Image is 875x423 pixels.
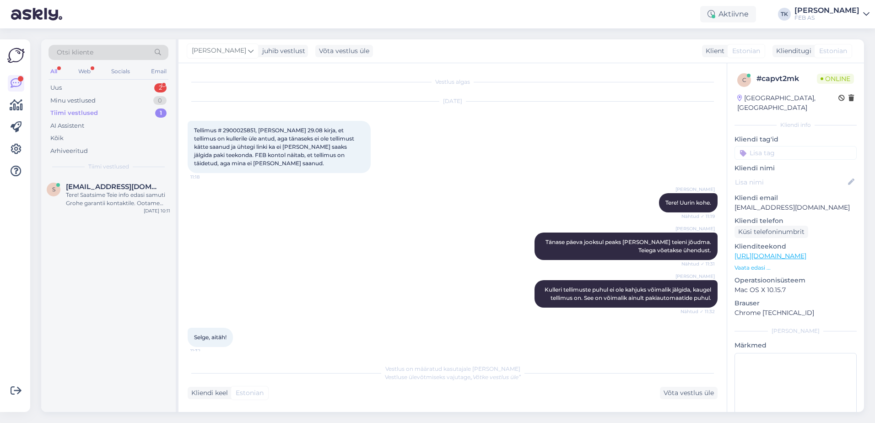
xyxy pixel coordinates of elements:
div: Tere! Saatsime Teie info edasi samuti Grohe garantii kontaktile. Ootame samuti sealt vastust. [66,191,170,207]
span: Estonian [819,46,847,56]
div: Minu vestlused [50,96,96,105]
div: Tiimi vestlused [50,108,98,118]
div: 0 [153,96,167,105]
div: Küsi telefoninumbrit [735,226,808,238]
span: Nähtud ✓ 11:32 [681,308,715,315]
p: [EMAIL_ADDRESS][DOMAIN_NAME] [735,203,857,212]
span: 11:18 [190,174,225,180]
span: Vestlus on määratud kasutajale [PERSON_NAME] [385,365,520,372]
div: Uus [50,83,62,92]
span: Online [817,74,854,84]
div: Võta vestlus üle [660,387,718,399]
p: Kliendi tag'id [735,135,857,144]
p: Kliendi email [735,193,857,203]
span: [PERSON_NAME] [192,46,246,56]
div: FEB AS [794,14,859,22]
p: Operatsioonisüsteem [735,276,857,285]
div: All [49,65,59,77]
div: Socials [109,65,132,77]
div: AI Assistent [50,121,84,130]
div: 1 [155,108,167,118]
p: Klienditeekond [735,242,857,251]
span: [PERSON_NAME] [675,186,715,193]
div: Klient [702,46,724,56]
div: Klienditugi [772,46,811,56]
div: Vestlus algas [188,78,718,86]
span: siljalaht@gmail.com [66,183,161,191]
span: c [742,76,746,83]
div: Web [76,65,92,77]
span: 11:32 [190,347,225,354]
span: Nähtud ✓ 11:31 [681,260,715,267]
span: Nähtud ✓ 11:19 [681,213,715,220]
div: Kõik [50,134,64,143]
div: 2 [154,83,167,92]
p: Vaata edasi ... [735,264,857,272]
img: Askly Logo [7,47,25,64]
i: „Võtke vestlus üle” [470,374,521,380]
span: [PERSON_NAME] [675,273,715,280]
span: Vestluse ülevõtmiseks vajutage [385,374,521,380]
p: Kliendi telefon [735,216,857,226]
span: Estonian [236,388,264,398]
div: [PERSON_NAME] [794,7,859,14]
div: juhib vestlust [259,46,305,56]
div: Arhiveeritud [50,146,88,156]
span: Tiimi vestlused [88,163,129,171]
div: Võta vestlus üle [315,45,373,57]
div: [DATE] [188,97,718,105]
span: Tellimus # 2900025851, [PERSON_NAME] 29.08 kirja, et tellimus on kullerile üle antud, aga tänasek... [194,127,356,167]
span: Selge, aitäh! [194,334,227,341]
span: Otsi kliente [57,48,93,57]
span: Tere! Uurin kohe. [665,199,711,206]
span: Estonian [732,46,760,56]
div: # capvt2mk [756,73,817,84]
p: Mac OS X 10.15.7 [735,285,857,295]
div: TK [778,8,791,21]
span: Kulleri tellimuste puhul ei ole kahjuks võimalik jälgida, kaugel tellimus on. See on võimalik ain... [545,286,713,301]
div: Aktiivne [700,6,756,22]
span: [PERSON_NAME] [675,225,715,232]
div: [PERSON_NAME] [735,327,857,335]
span: s [52,186,55,193]
a: [PERSON_NAME]FEB AS [794,7,870,22]
div: [DATE] 10:11 [144,207,170,214]
span: Tänase päeva jooksul peaks [PERSON_NAME] teieni jõudma. Teiega võetakse ühendust. [546,239,713,254]
input: Lisa nimi [735,177,846,187]
a: [URL][DOMAIN_NAME] [735,252,806,260]
p: Brauser [735,298,857,308]
p: Kliendi nimi [735,163,857,173]
div: Kliendi keel [188,388,228,398]
div: [GEOGRAPHIC_DATA], [GEOGRAPHIC_DATA] [737,93,838,113]
div: Email [149,65,168,77]
input: Lisa tag [735,146,857,160]
div: Kliendi info [735,121,857,129]
p: Chrome [TECHNICAL_ID] [735,308,857,318]
p: Märkmed [735,341,857,350]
